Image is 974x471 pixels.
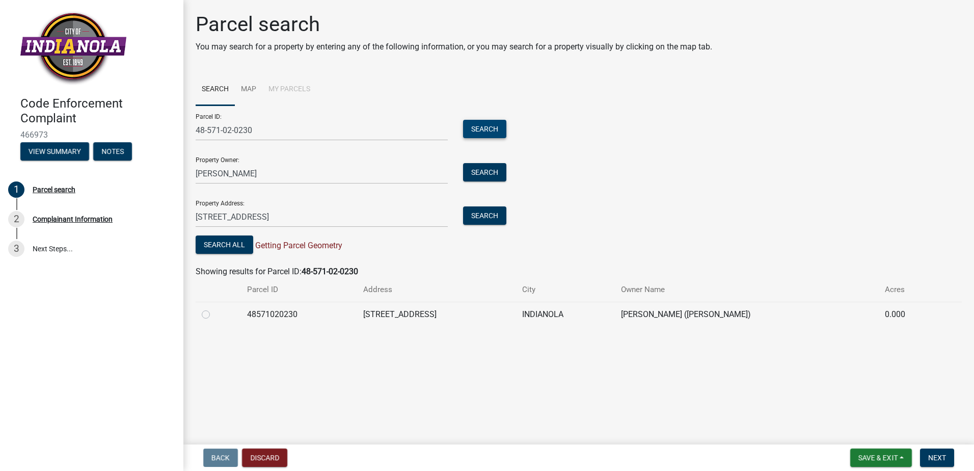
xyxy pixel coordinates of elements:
[463,163,506,181] button: Search
[928,454,946,462] span: Next
[196,12,712,37] h1: Parcel search
[20,11,126,86] img: City of Indianola, Iowa
[615,302,878,327] td: [PERSON_NAME] ([PERSON_NAME])
[357,302,516,327] td: [STREET_ADDRESS]
[920,449,954,467] button: Next
[357,278,516,302] th: Address
[8,241,24,257] div: 3
[196,41,712,53] p: You may search for a property by entering any of the following information, or you may search for...
[20,130,163,140] span: 466973
[20,142,89,161] button: View Summary
[516,302,615,327] td: INDIANOLA
[33,186,75,193] div: Parcel search
[33,216,113,223] div: Complainant Information
[20,96,175,126] h4: Code Enforcement Complaint
[463,120,506,138] button: Search
[8,181,24,198] div: 1
[203,449,238,467] button: Back
[211,454,230,462] span: Back
[93,148,132,156] wm-modal-confirm: Notes
[8,211,24,227] div: 2
[241,278,357,302] th: Parcel ID
[516,278,615,302] th: City
[879,278,939,302] th: Acres
[253,241,342,250] span: Getting Parcel Geometry
[302,267,358,276] strong: 48-571-02-0230
[241,302,357,327] td: 48571020230
[93,142,132,161] button: Notes
[235,73,262,106] a: Map
[196,235,253,254] button: Search All
[858,454,898,462] span: Save & Exit
[879,302,939,327] td: 0.000
[463,206,506,225] button: Search
[850,449,912,467] button: Save & Exit
[242,449,287,467] button: Discard
[20,148,89,156] wm-modal-confirm: Summary
[615,278,878,302] th: Owner Name
[196,73,235,106] a: Search
[196,266,962,278] div: Showing results for Parcel ID:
